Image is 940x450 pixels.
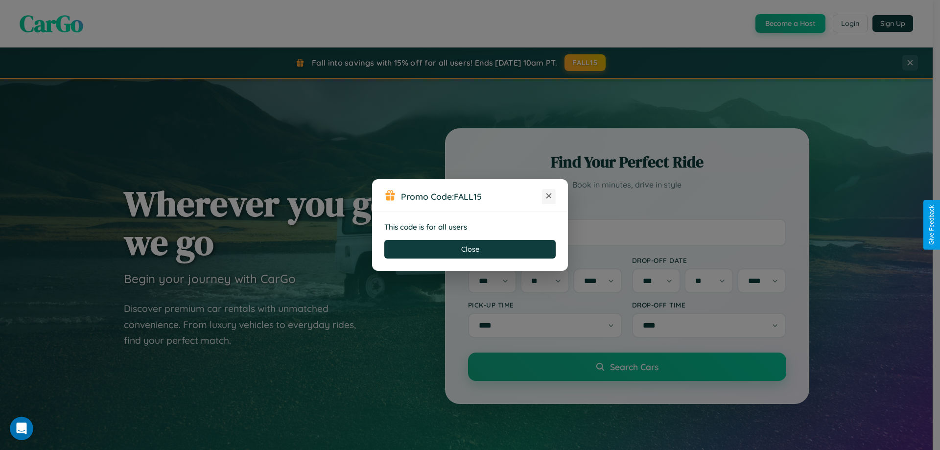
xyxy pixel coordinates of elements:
b: FALL15 [454,191,482,202]
strong: This code is for all users [384,222,467,232]
div: Give Feedback [928,205,935,245]
iframe: Intercom live chat [10,417,33,440]
button: Close [384,240,556,259]
h3: Promo Code: [401,191,542,202]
